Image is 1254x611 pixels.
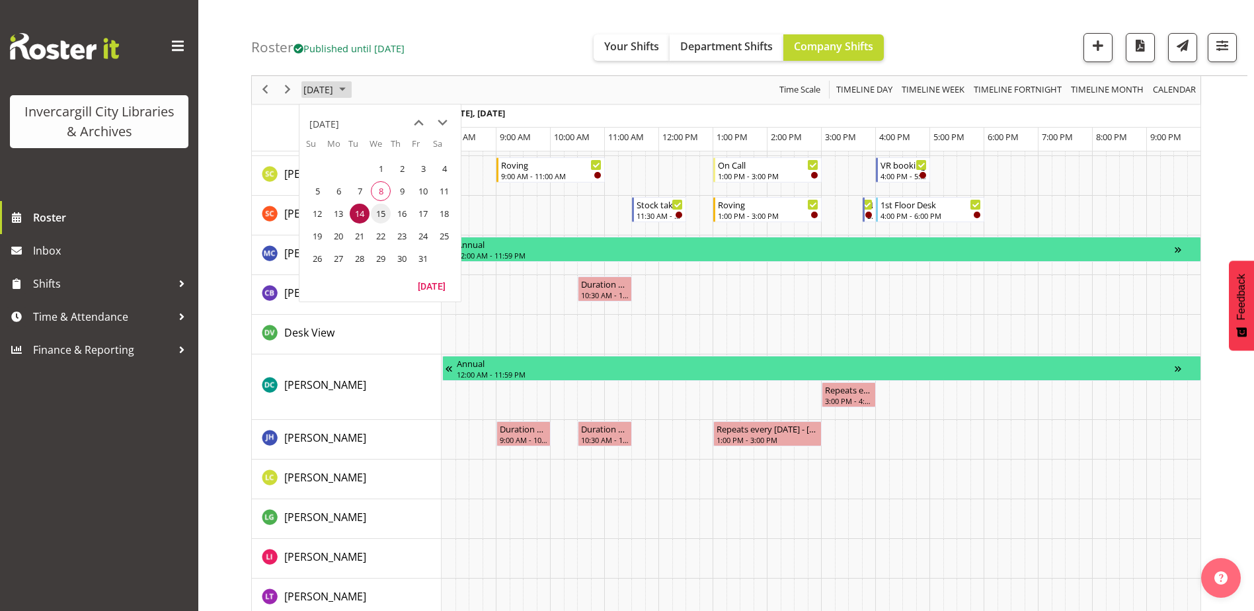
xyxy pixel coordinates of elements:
span: Thursday, October 23, 2025 [392,226,412,246]
div: Duration 1 hours - [PERSON_NAME] [581,277,629,290]
button: Download a PDF of the roster for the current day [1126,33,1155,62]
span: Thursday, October 9, 2025 [392,181,412,201]
div: 1st Floor Desk [881,198,981,211]
div: title [309,111,339,138]
button: Month [1151,82,1198,99]
span: [PERSON_NAME] [284,430,366,445]
div: Serena Casey"s event - New book tagging Begin From Tuesday, October 14, 2025 at 3:45:00 PM GMT+13... [863,197,877,222]
span: 12:00 PM [662,131,698,143]
span: [PERSON_NAME] [284,510,366,524]
div: 3:00 PM - 4:00 PM [825,395,873,406]
div: previous period [254,76,276,104]
span: Inbox [33,241,192,261]
td: Donald Cunningham resource [252,354,442,420]
span: Tuesday, October 7, 2025 [350,181,370,201]
div: Annual [457,237,1175,251]
span: 6:00 PM [988,131,1019,143]
a: [PERSON_NAME] [284,469,366,485]
button: Filter Shifts [1208,33,1237,62]
span: Timeline Fortnight [972,82,1063,99]
th: Su [306,138,327,157]
span: [DATE], [DATE] [445,107,505,119]
span: Friday, October 17, 2025 [413,204,433,224]
th: Tu [348,138,370,157]
button: Previous [256,82,274,99]
button: Send a list of all shifts for the selected filtered period to all rostered employees. [1168,33,1197,62]
div: October 14, 2025 [299,76,354,104]
th: We [370,138,391,157]
span: 5:00 PM [933,131,964,143]
span: 9:00 AM [500,131,531,143]
div: Serena Casey"s event - 1st Floor Desk Begin From Tuesday, October 14, 2025 at 4:00:00 PM GMT+13:0... [876,197,984,222]
a: [PERSON_NAME] [284,509,366,525]
span: 3:00 PM [825,131,856,143]
span: 8:00 PM [1096,131,1127,143]
button: Feedback - Show survey [1229,261,1254,350]
div: 1:00 PM - 3:00 PM [717,434,818,445]
span: Wednesday, October 8, 2025 [371,181,391,201]
div: 4:00 PM - 5:00 PM [881,171,927,181]
div: Invercargill City Libraries & Archives [23,102,175,142]
button: next month [430,111,454,135]
div: On Call [718,158,818,171]
span: Roster [33,208,192,227]
span: Time Scale [778,82,822,99]
div: Donald Cunningham"s event - Repeats every tuesday - Donald Cunningham Begin From Tuesday, October... [822,382,876,407]
span: Saturday, October 4, 2025 [434,159,454,179]
span: [PERSON_NAME] [284,286,366,300]
button: Next [279,82,297,99]
span: [PERSON_NAME] [284,378,366,392]
td: Serena Casey resource [252,196,442,235]
div: 9:00 AM - 11:00 AM [501,171,602,181]
span: Feedback [1235,274,1247,320]
div: Aurora Catu"s event - Annual Begin From Tuesday, October 14, 2025 at 12:00:00 AM GMT+13:00 Ends A... [442,237,1201,262]
h4: Roster [251,40,405,55]
span: 9:00 PM [1150,131,1181,143]
td: Lisa Imamura resource [252,539,442,579]
td: Samuel Carter resource [252,156,442,196]
span: Wednesday, October 1, 2025 [371,159,391,179]
td: Lisa Griffiths resource [252,499,442,539]
span: [PERSON_NAME] [284,246,366,261]
div: next period [276,76,299,104]
span: 2:00 PM [771,131,802,143]
button: Timeline Month [1069,82,1146,99]
div: 10:30 AM - 11:30 AM [581,434,629,445]
span: Saturday, October 25, 2025 [434,226,454,246]
div: Repeats every [DATE] - [PERSON_NAME] [825,383,873,396]
span: Finance & Reporting [33,340,172,360]
a: [PERSON_NAME] [284,285,366,301]
th: Fr [412,138,433,157]
div: Roving [501,158,602,171]
span: Monday, October 13, 2025 [329,204,348,224]
div: Chris Broad"s event - Duration 1 hours - Chris Broad Begin From Tuesday, October 14, 2025 at 10:3... [578,276,632,302]
div: Samuel Carter"s event - Roving Begin From Tuesday, October 14, 2025 at 9:00:00 AM GMT+13:00 Ends ... [496,157,605,183]
td: Linda Cooper resource [252,460,442,499]
div: Stock taking [637,198,683,211]
span: [PERSON_NAME] [284,206,366,221]
span: Tuesday, October 14, 2025 [350,204,370,224]
span: Friday, October 10, 2025 [413,181,433,201]
span: Timeline Week [900,82,966,99]
span: Sunday, October 12, 2025 [307,204,327,224]
span: Tuesday, October 21, 2025 [350,226,370,246]
div: Donald Cunningham"s event - Annual Begin From Tuesday, October 14, 2025 at 12:00:00 AM GMT+13:00 ... [442,356,1201,381]
span: Wednesday, October 29, 2025 [371,249,391,268]
a: [PERSON_NAME] [284,166,366,182]
td: Aurora Catu resource [252,235,442,275]
span: Wednesday, October 22, 2025 [371,226,391,246]
img: Rosterit website logo [10,33,119,60]
span: Friday, October 24, 2025 [413,226,433,246]
div: Jillian Hunter"s event - Duration 1 hours - Jillian Hunter Begin From Tuesday, October 14, 2025 a... [496,421,551,446]
span: Thursday, October 2, 2025 [392,159,412,179]
div: Annual [457,356,1175,370]
button: Timeline Week [900,82,967,99]
span: Department Shifts [680,39,773,54]
button: previous month [407,111,430,135]
div: Duration 1 hours - [PERSON_NAME] [500,422,547,435]
span: Wednesday, October 15, 2025 [371,204,391,224]
span: Sunday, October 26, 2025 [307,249,327,268]
div: 12:00 AM - 11:59 PM [457,250,1175,261]
span: Company Shifts [794,39,873,54]
div: Roving [718,198,818,211]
